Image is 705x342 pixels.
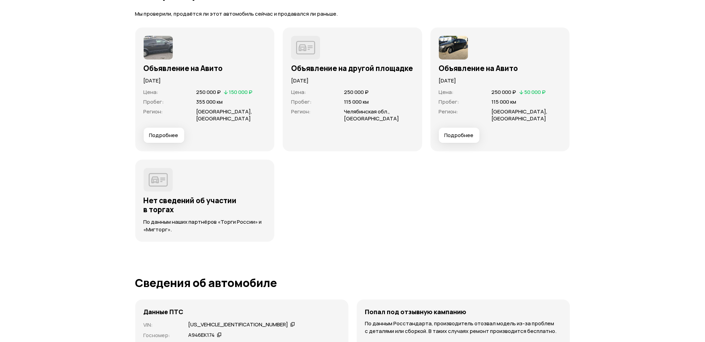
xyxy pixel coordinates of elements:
p: Госномер : [144,332,180,339]
p: VIN : [144,321,180,329]
span: Пробег : [439,98,459,105]
span: Пробег : [144,98,164,105]
p: По данным Росстандарта, производитель отозвал модель из-за проблем с деталями или сборкой. В таки... [365,320,562,335]
h3: Нет сведений об участии в торгах [144,196,266,214]
h1: Сведения об автомобиле [135,277,570,289]
span: Подробнее [444,132,474,139]
span: 250 000 ₽ [196,88,221,96]
span: 115 000 км [344,98,369,105]
span: Подробнее [149,132,178,139]
h4: Данные ПТС [144,308,184,316]
p: [DATE] [439,77,562,85]
span: Пробег : [291,98,312,105]
button: Подробнее [144,128,184,143]
h4: Попал под отзывную кампанию [365,308,466,316]
div: [US_VEHICLE_IDENTIFICATION_NUMBER] [189,321,288,328]
p: [DATE] [144,77,266,85]
div: А946ЕК174 [189,332,215,339]
button: Подробнее [439,128,480,143]
p: По данным наших партнёров «Торги России» и «Мигторг». [144,218,266,233]
span: 115 000 км [492,98,516,105]
span: Регион : [291,108,311,115]
span: [GEOGRAPHIC_DATA], [GEOGRAPHIC_DATA] [196,108,252,122]
span: 250 000 ₽ [492,88,516,96]
h3: Объявление на Авито [439,64,562,73]
span: 355 000 км [196,98,223,105]
span: 250 000 ₽ [344,88,369,96]
span: Цена : [291,88,306,96]
span: [GEOGRAPHIC_DATA], [GEOGRAPHIC_DATA] [492,108,548,122]
span: 150 000 ₽ [229,88,253,96]
p: Мы проверили, продаётся ли этот автомобиль сейчас и продавался ли раньше. [135,10,570,18]
span: Регион : [144,108,163,115]
h3: Объявление на Авито [144,64,266,73]
h3: Объявление на другой площадке [291,64,414,73]
span: Челябинская обл., [GEOGRAPHIC_DATA] [344,108,399,122]
span: Регион : [439,108,458,115]
span: Цена : [144,88,159,96]
p: [DATE] [291,77,414,85]
span: Цена : [439,88,454,96]
span: 50 000 ₽ [524,88,546,96]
